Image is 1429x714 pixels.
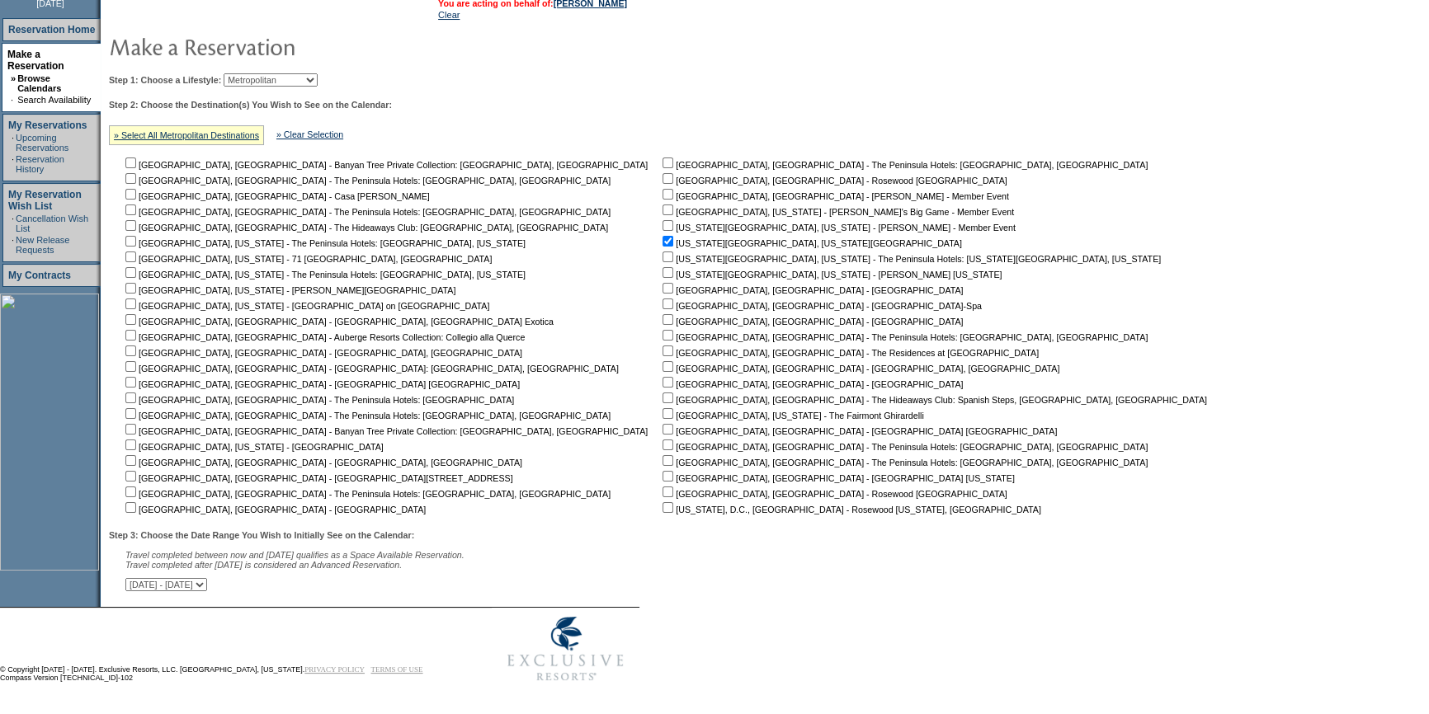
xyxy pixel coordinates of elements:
[659,379,963,389] nobr: [GEOGRAPHIC_DATA], [GEOGRAPHIC_DATA] - [GEOGRAPHIC_DATA]
[659,238,962,248] nobr: [US_STATE][GEOGRAPHIC_DATA], [US_STATE][GEOGRAPHIC_DATA]
[659,223,1016,233] nobr: [US_STATE][GEOGRAPHIC_DATA], [US_STATE] - [PERSON_NAME] - Member Event
[659,160,1148,170] nobr: [GEOGRAPHIC_DATA], [GEOGRAPHIC_DATA] - The Peninsula Hotels: [GEOGRAPHIC_DATA], [GEOGRAPHIC_DATA]
[122,301,489,311] nobr: [GEOGRAPHIC_DATA], [US_STATE] - [GEOGRAPHIC_DATA] on [GEOGRAPHIC_DATA]
[125,550,465,560] span: Travel completed between now and [DATE] qualifies as a Space Available Reservation.
[16,235,69,255] a: New Release Requests
[659,411,923,420] nobr: [GEOGRAPHIC_DATA], [US_STATE] - The Fairmont Ghirardelli
[659,442,1148,452] nobr: [GEOGRAPHIC_DATA], [GEOGRAPHIC_DATA] - The Peninsula Hotels: [GEOGRAPHIC_DATA], [GEOGRAPHIC_DATA]
[122,332,525,342] nobr: [GEOGRAPHIC_DATA], [GEOGRAPHIC_DATA] - Auberge Resorts Collection: Collegio alla Querce
[12,133,14,153] td: ·
[122,348,522,358] nobr: [GEOGRAPHIC_DATA], [GEOGRAPHIC_DATA] - [GEOGRAPHIC_DATA], [GEOGRAPHIC_DATA]
[659,191,1009,201] nobr: [GEOGRAPHIC_DATA], [GEOGRAPHIC_DATA] - [PERSON_NAME] - Member Event
[12,154,14,174] td: ·
[276,129,343,139] a: » Clear Selection
[215,578,255,593] input: Submit
[371,665,423,674] a: TERMS OF USE
[122,411,611,420] nobr: [GEOGRAPHIC_DATA], [GEOGRAPHIC_DATA] - The Peninsula Hotels: [GEOGRAPHIC_DATA], [GEOGRAPHIC_DATA]
[659,505,1041,514] nobr: [US_STATE], D.C., [GEOGRAPHIC_DATA] - Rosewood [US_STATE], [GEOGRAPHIC_DATA]
[659,395,1207,405] nobr: [GEOGRAPHIC_DATA], [GEOGRAPHIC_DATA] - The Hideaways Club: Spanish Steps, [GEOGRAPHIC_DATA], [GEO...
[122,270,526,279] nobr: [GEOGRAPHIC_DATA], [US_STATE] - The Peninsula Hotels: [GEOGRAPHIC_DATA], [US_STATE]
[17,73,61,93] a: Browse Calendars
[109,530,414,540] b: Step 3: Choose the Date Range You Wish to Initially See on the Calendar:
[659,317,963,326] nobr: [GEOGRAPHIC_DATA], [GEOGRAPHIC_DATA] - [GEOGRAPHIC_DATA]
[122,379,520,389] nobr: [GEOGRAPHIC_DATA], [GEOGRAPHIC_DATA] - [GEOGRAPHIC_DATA] [GEOGRAPHIC_DATA]
[122,442,384,452] nobr: [GEOGRAPHIC_DATA], [US_STATE] - [GEOGRAPHIC_DATA]
[122,191,430,201] nobr: [GEOGRAPHIC_DATA], [GEOGRAPHIC_DATA] - Casa [PERSON_NAME]
[659,332,1148,342] nobr: [GEOGRAPHIC_DATA], [GEOGRAPHIC_DATA] - The Peninsula Hotels: [GEOGRAPHIC_DATA], [GEOGRAPHIC_DATA]
[122,426,648,436] nobr: [GEOGRAPHIC_DATA], [GEOGRAPHIC_DATA] - Banyan Tree Private Collection: [GEOGRAPHIC_DATA], [GEOGRA...
[304,665,365,674] a: PRIVACY POLICY
[8,120,87,131] a: My Reservations
[11,95,16,105] td: ·
[659,270,1002,279] nobr: [US_STATE][GEOGRAPHIC_DATA], [US_STATE] - [PERSON_NAME] [US_STATE]
[109,30,439,63] img: pgTtlMakeReservation.gif
[12,235,14,255] td: ·
[114,130,259,140] a: » Select All Metropolitan Destinations
[122,473,513,483] nobr: [GEOGRAPHIC_DATA], [GEOGRAPHIC_DATA] - [GEOGRAPHIC_DATA][STREET_ADDRESS]
[659,301,982,311] nobr: [GEOGRAPHIC_DATA], [GEOGRAPHIC_DATA] - [GEOGRAPHIC_DATA]-Spa
[7,49,64,72] a: Make a Reservation
[659,473,1015,483] nobr: [GEOGRAPHIC_DATA], [GEOGRAPHIC_DATA] - [GEOGRAPHIC_DATA] [US_STATE]
[122,317,554,326] nobr: [GEOGRAPHIC_DATA], [GEOGRAPHIC_DATA] - [GEOGRAPHIC_DATA], [GEOGRAPHIC_DATA] Exotica
[659,176,1007,186] nobr: [GEOGRAPHIC_DATA], [GEOGRAPHIC_DATA] - Rosewood [GEOGRAPHIC_DATA]
[122,254,492,264] nobr: [GEOGRAPHIC_DATA], [US_STATE] - 71 [GEOGRAPHIC_DATA], [GEOGRAPHIC_DATA]
[16,154,64,174] a: Reservation History
[11,73,16,83] b: »
[659,364,1059,373] nobr: [GEOGRAPHIC_DATA], [GEOGRAPHIC_DATA] - [GEOGRAPHIC_DATA], [GEOGRAPHIC_DATA]
[492,608,639,690] img: Exclusive Resorts
[659,254,1161,264] nobr: [US_STATE][GEOGRAPHIC_DATA], [US_STATE] - The Peninsula Hotels: [US_STATE][GEOGRAPHIC_DATA], [US_...
[122,160,648,170] nobr: [GEOGRAPHIC_DATA], [GEOGRAPHIC_DATA] - Banyan Tree Private Collection: [GEOGRAPHIC_DATA], [GEOGRA...
[122,395,514,405] nobr: [GEOGRAPHIC_DATA], [GEOGRAPHIC_DATA] - The Peninsula Hotels: [GEOGRAPHIC_DATA]
[8,24,95,35] a: Reservation Home
[659,285,963,295] nobr: [GEOGRAPHIC_DATA], [GEOGRAPHIC_DATA] - [GEOGRAPHIC_DATA]
[122,364,619,373] nobr: [GEOGRAPHIC_DATA], [GEOGRAPHIC_DATA] - [GEOGRAPHIC_DATA]: [GEOGRAPHIC_DATA], [GEOGRAPHIC_DATA]
[122,458,522,467] nobr: [GEOGRAPHIC_DATA], [GEOGRAPHIC_DATA] - [GEOGRAPHIC_DATA], [GEOGRAPHIC_DATA]
[122,489,611,499] nobr: [GEOGRAPHIC_DATA], [GEOGRAPHIC_DATA] - The Peninsula Hotels: [GEOGRAPHIC_DATA], [GEOGRAPHIC_DATA]
[122,505,426,514] nobr: [GEOGRAPHIC_DATA], [GEOGRAPHIC_DATA] - [GEOGRAPHIC_DATA]
[659,348,1039,358] nobr: [GEOGRAPHIC_DATA], [GEOGRAPHIC_DATA] - The Residences at [GEOGRAPHIC_DATA]
[125,560,402,570] nobr: Travel completed after [DATE] is considered an Advanced Reservation.
[12,214,14,233] td: ·
[122,207,611,217] nobr: [GEOGRAPHIC_DATA], [GEOGRAPHIC_DATA] - The Peninsula Hotels: [GEOGRAPHIC_DATA], [GEOGRAPHIC_DATA]
[16,214,88,233] a: Cancellation Wish List
[16,133,68,153] a: Upcoming Reservations
[8,189,82,212] a: My Reservation Wish List
[659,207,1014,217] nobr: [GEOGRAPHIC_DATA], [US_STATE] - [PERSON_NAME]'s Big Game - Member Event
[109,75,221,85] b: Step 1: Choose a Lifestyle:
[122,238,526,248] nobr: [GEOGRAPHIC_DATA], [US_STATE] - The Peninsula Hotels: [GEOGRAPHIC_DATA], [US_STATE]
[122,285,455,295] nobr: [GEOGRAPHIC_DATA], [US_STATE] - [PERSON_NAME][GEOGRAPHIC_DATA]
[659,458,1148,467] nobr: [GEOGRAPHIC_DATA], [GEOGRAPHIC_DATA] - The Peninsula Hotels: [GEOGRAPHIC_DATA], [GEOGRAPHIC_DATA]
[438,10,460,20] a: Clear
[659,489,1007,499] nobr: [GEOGRAPHIC_DATA], [GEOGRAPHIC_DATA] - Rosewood [GEOGRAPHIC_DATA]
[122,223,608,233] nobr: [GEOGRAPHIC_DATA], [GEOGRAPHIC_DATA] - The Hideaways Club: [GEOGRAPHIC_DATA], [GEOGRAPHIC_DATA]
[17,95,91,105] a: Search Availability
[109,100,392,110] b: Step 2: Choose the Destination(s) You Wish to See on the Calendar:
[8,270,71,281] a: My Contracts
[659,426,1057,436] nobr: [GEOGRAPHIC_DATA], [GEOGRAPHIC_DATA] - [GEOGRAPHIC_DATA] [GEOGRAPHIC_DATA]
[122,176,611,186] nobr: [GEOGRAPHIC_DATA], [GEOGRAPHIC_DATA] - The Peninsula Hotels: [GEOGRAPHIC_DATA], [GEOGRAPHIC_DATA]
